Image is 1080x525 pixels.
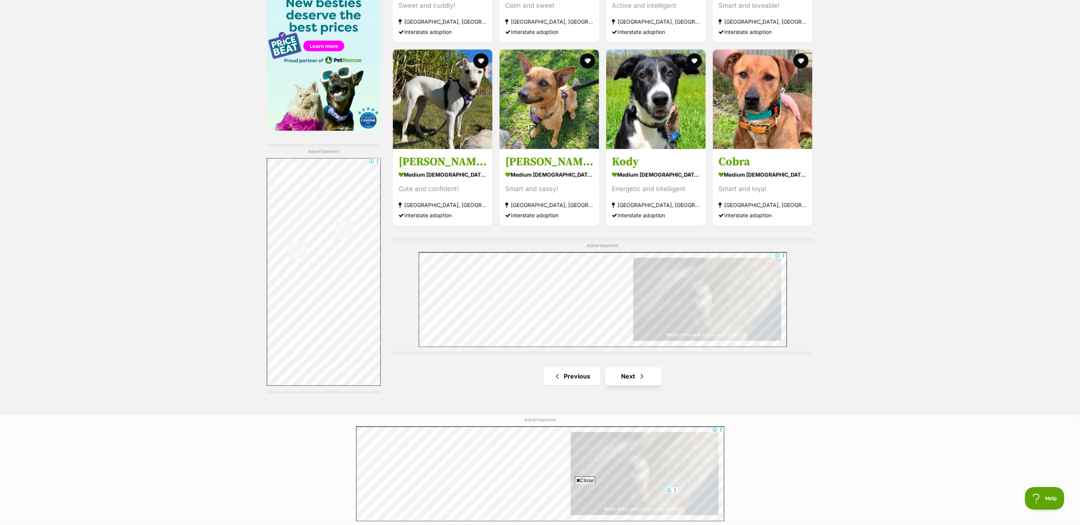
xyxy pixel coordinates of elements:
[505,210,593,220] div: Interstate adoption
[544,367,601,385] a: Previous page
[719,155,807,169] h3: Cobra
[612,184,700,194] div: Energetic and intelligent
[505,200,593,210] strong: [GEOGRAPHIC_DATA], [GEOGRAPHIC_DATA]
[612,155,700,169] h3: Kody
[580,53,595,68] button: favourite
[392,238,814,355] div: Advertisement
[719,26,807,36] div: Interstate adoption
[1025,487,1065,510] iframe: Help Scout Beacon - Open
[419,252,787,347] iframe: Advertisement
[719,16,807,26] strong: [GEOGRAPHIC_DATA], [GEOGRAPHIC_DATA]
[500,149,599,226] a: [PERSON_NAME] medium [DEMOGRAPHIC_DATA] Dog Smart and sassy! [GEOGRAPHIC_DATA], [GEOGRAPHIC_DATA]...
[399,155,487,169] h3: [PERSON_NAME]
[719,169,807,180] strong: medium [DEMOGRAPHIC_DATA] Dog
[356,426,724,521] iframe: Advertisement
[713,49,812,149] img: Cobra - Smithfield Cattle Dog
[687,53,702,68] button: favourite
[612,200,700,210] strong: [GEOGRAPHIC_DATA], [GEOGRAPHIC_DATA]
[500,49,599,149] img: Marley - Smithfield Cattle Dog
[575,476,595,484] span: Close
[505,16,593,26] strong: [GEOGRAPHIC_DATA], [GEOGRAPHIC_DATA]
[605,367,662,385] a: Next page
[402,487,678,521] iframe: Advertisement
[393,149,492,226] a: [PERSON_NAME] medium [DEMOGRAPHIC_DATA] Dog Cute and confident! [GEOGRAPHIC_DATA], [GEOGRAPHIC_DA...
[399,184,487,194] div: Cute and confident!
[399,16,487,26] strong: [GEOGRAPHIC_DATA], [GEOGRAPHIC_DATA]
[399,169,487,180] strong: medium [DEMOGRAPHIC_DATA] Dog
[606,49,706,149] img: Kody - Border Collie Dog
[612,210,700,220] div: Interstate adoption
[473,53,489,68] button: favourite
[399,26,487,36] div: Interstate adoption
[719,210,807,220] div: Interstate adoption
[719,200,807,210] strong: [GEOGRAPHIC_DATA], [GEOGRAPHIC_DATA]
[399,200,487,210] strong: [GEOGRAPHIC_DATA], [GEOGRAPHIC_DATA]
[612,16,700,26] strong: [GEOGRAPHIC_DATA], [GEOGRAPHIC_DATA]
[505,155,593,169] h3: [PERSON_NAME]
[399,210,487,220] div: Interstate adoption
[606,149,706,226] a: Kody medium [DEMOGRAPHIC_DATA] Dog Energetic and intelligent [GEOGRAPHIC_DATA], [GEOGRAPHIC_DATA]...
[505,184,593,194] div: Smart and sassy!
[505,169,593,180] strong: medium [DEMOGRAPHIC_DATA] Dog
[612,26,700,36] div: Interstate adoption
[794,53,809,68] button: favourite
[719,184,807,194] div: Smart and loyal
[267,144,381,393] div: Advertisement
[612,169,700,180] strong: medium [DEMOGRAPHIC_DATA] Dog
[392,367,814,385] nav: Pagination
[267,158,381,386] iframe: Advertisement
[713,149,812,226] a: Cobra medium [DEMOGRAPHIC_DATA] Dog Smart and loyal [GEOGRAPHIC_DATA], [GEOGRAPHIC_DATA] Intersta...
[393,49,492,149] img: Luke - Australian Kelpie Dog
[505,26,593,36] div: Interstate adoption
